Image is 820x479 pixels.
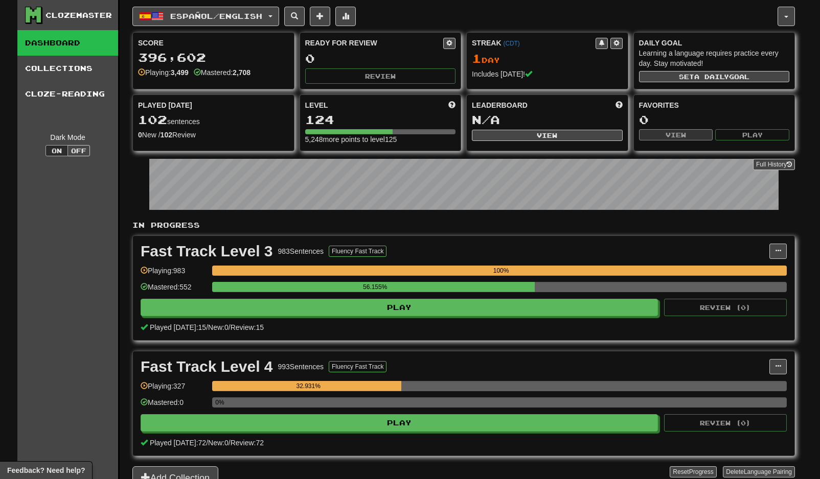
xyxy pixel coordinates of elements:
div: Ready for Review [305,38,444,48]
div: Includes [DATE]! [472,69,623,79]
div: Clozemaster [45,10,112,20]
span: / [229,323,231,331]
button: Review (0) [664,299,787,316]
span: / [206,323,208,331]
button: Off [67,145,90,156]
div: 5,248 more points to level 125 [305,134,456,145]
div: 396,602 [138,51,289,64]
div: 993 Sentences [278,362,324,372]
button: Fluency Fast Track [329,361,386,372]
div: Playing: 983 [141,266,207,282]
a: (CDT) [503,40,519,47]
div: Streak [472,38,596,48]
a: Dashboard [17,30,118,56]
button: Review [305,68,456,84]
span: Review: 72 [231,439,264,447]
span: This week in points, UTC [616,100,623,110]
button: Review (0) [664,414,787,432]
strong: 2,708 [233,68,250,77]
button: ResetProgress [670,466,716,477]
span: Leaderboard [472,100,528,110]
div: Dark Mode [25,132,110,142]
button: View [639,129,713,140]
button: Play [141,299,658,316]
span: / [229,439,231,447]
div: sentences [138,113,289,127]
span: / [206,439,208,447]
div: Playing: 327 [141,381,207,398]
div: 0 [305,52,456,65]
span: Review: 15 [231,323,264,331]
div: 100% [215,266,787,276]
strong: 0 [138,131,142,139]
div: 983 Sentences [278,246,324,256]
span: Played [DATE]: 72 [150,439,206,447]
div: 56.155% [215,282,535,292]
span: 1 [472,51,482,65]
div: Favorites [639,100,790,110]
a: Collections [17,56,118,81]
button: DeleteLanguage Pairing [723,466,795,477]
strong: 3,499 [171,68,189,77]
button: Add sentence to collection [310,7,330,26]
div: Score [138,38,289,48]
button: Play [141,414,658,432]
button: Search sentences [284,7,305,26]
button: View [472,130,623,141]
span: New: 0 [208,323,229,331]
span: Open feedback widget [7,465,85,475]
button: Seta dailygoal [639,71,790,82]
div: 124 [305,113,456,126]
button: Play [715,129,789,140]
span: Played [DATE]: 15 [150,323,206,331]
div: 32.931% [215,381,401,391]
div: Mastered: [194,67,250,78]
a: Cloze-Reading [17,81,118,107]
div: Mastered: 552 [141,282,207,299]
button: More stats [335,7,356,26]
span: N/A [472,112,500,127]
span: Score more points to level up [448,100,455,110]
span: New: 0 [208,439,229,447]
div: Mastered: 0 [141,397,207,414]
span: 102 [138,112,167,127]
div: Playing: [138,67,189,78]
div: Learning a language requires practice every day. Stay motivated! [639,48,790,68]
span: Played [DATE] [138,100,192,110]
div: Fast Track Level 3 [141,244,273,259]
div: Daily Goal [639,38,790,48]
div: 0 [639,113,790,126]
span: a daily [694,73,729,80]
strong: 102 [161,131,172,139]
div: New / Review [138,130,289,140]
div: Fast Track Level 4 [141,359,273,374]
a: Full History [753,159,795,170]
p: In Progress [132,220,795,230]
div: Day [472,52,623,65]
button: Español/English [132,7,279,26]
button: Fluency Fast Track [329,246,386,257]
span: Progress [689,468,714,475]
span: Español / English [170,12,262,20]
span: Language Pairing [744,468,792,475]
span: Level [305,100,328,110]
button: On [45,145,68,156]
